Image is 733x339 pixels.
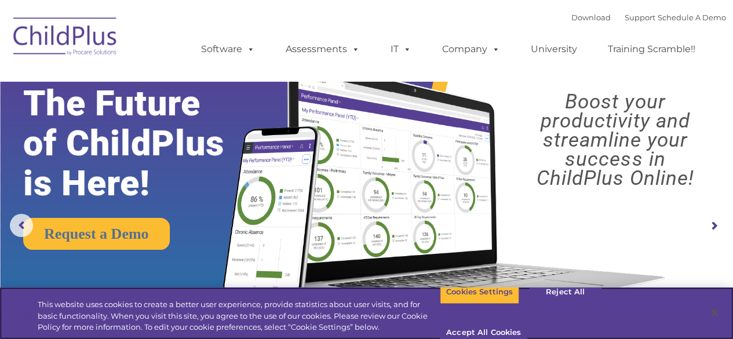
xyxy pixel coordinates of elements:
[161,76,196,85] span: Last name
[8,9,123,67] img: ChildPlus by Procare Solutions
[529,280,601,304] button: Reject All
[274,38,371,61] a: Assessments
[431,38,512,61] a: Company
[571,13,611,22] a: Download
[658,13,726,22] a: Schedule A Demo
[440,280,519,304] button: Cookies Settings
[189,38,267,61] a: Software
[625,13,655,22] a: Support
[506,92,724,188] rs-layer: Boost your productivity and streamline your success in ChildPlus Online!
[519,38,589,61] a: University
[702,300,727,325] button: Close
[379,38,423,61] a: IT
[23,218,170,250] a: Request a Demo
[23,83,257,203] rs-layer: The Future of ChildPlus is Here!
[596,38,707,61] a: Training Scramble!!
[161,124,210,133] span: Phone number
[38,299,440,333] div: This website uses cookies to create a better user experience, provide statistics about user visit...
[571,13,726,22] font: |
